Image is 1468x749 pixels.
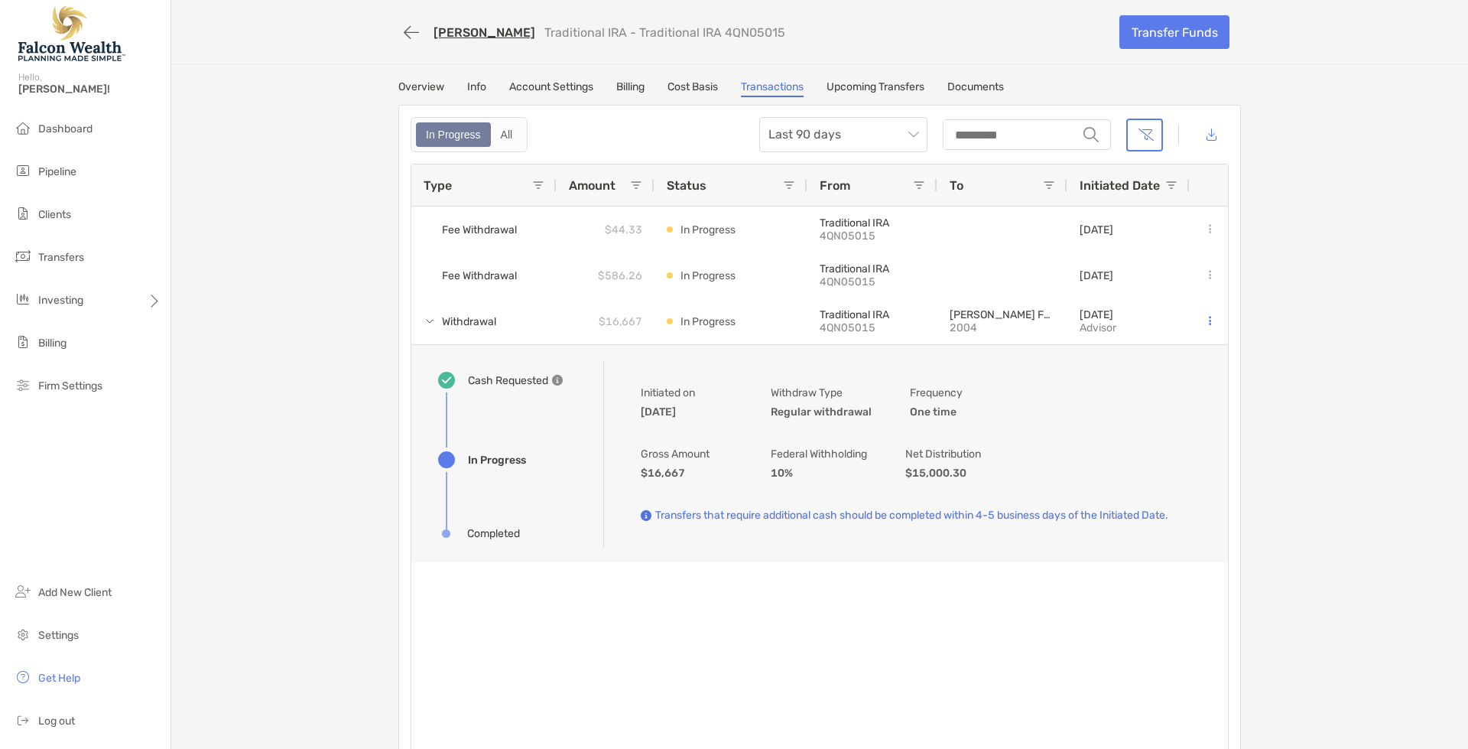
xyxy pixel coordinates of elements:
p: In Progress [680,220,736,239]
span: Status [667,178,706,193]
p: [DATE] [1080,223,1113,236]
a: Documents [947,80,1004,97]
a: [PERSON_NAME] [434,25,535,40]
button: Clear filters [1126,119,1163,151]
p: 4QN05015 [820,275,925,288]
p: Net Distribution [905,445,997,464]
p: Traditional IRA [820,262,925,275]
span: Initiated Date [1080,178,1160,193]
img: billing icon [14,333,32,351]
p: 4QN05015 [820,230,925,243]
p: In Progress [680,312,736,331]
p: 2004 [950,321,1055,334]
p: Gross Amount [641,445,732,464]
img: get-help icon [14,668,32,686]
span: Investing [38,294,83,307]
p: Withdraw Type [771,383,872,402]
div: segmented control [411,117,528,152]
b: 10 % [771,467,793,480]
img: Falcon Wealth Planning Logo [18,6,125,61]
div: Completed [467,527,520,540]
div: In Progress [417,124,489,145]
span: Dashboard [38,122,93,135]
p: Traditional IRA [820,308,925,321]
span: Log out [38,715,75,728]
a: Upcoming Transfers [827,80,924,97]
p: Transfers that require additional cash should be completed within 4-5 business days of the Initia... [655,506,1168,525]
p: $16,667 [599,312,642,331]
a: Cost Basis [667,80,718,97]
b: $16,667 [641,467,685,480]
p: $586.26 [598,266,642,285]
a: Transactions [741,80,804,97]
b: Regular withdrawal [771,405,872,418]
div: All [492,124,521,145]
p: Traditional IRA [820,217,925,230]
span: Firm Settings [38,379,102,392]
img: investing icon [14,290,32,308]
img: pipeline icon [14,161,32,180]
span: Fee Withdrawal [442,217,517,243]
a: Overview [398,80,444,97]
img: input icon [1083,127,1099,142]
span: Add New Client [38,586,112,599]
p: 4QN05015 [820,321,925,334]
span: Clients [38,208,71,221]
span: To [950,178,963,193]
img: logout icon [14,711,32,729]
a: Billing [616,80,645,97]
p: Federal Withholding [771,445,867,464]
span: [PERSON_NAME]! [18,83,161,96]
p: In Progress [680,266,736,285]
span: Billing [38,337,67,350]
span: Withdrawal [442,309,496,334]
span: Amount [569,178,615,193]
div: In Progress [468,454,526,467]
p: [DATE] [1080,308,1116,321]
b: $15,000.30 [905,467,966,480]
span: Type [424,178,452,193]
img: firm-settings icon [14,376,32,394]
p: advisor [1080,321,1116,334]
a: Account Settings [509,80,593,97]
span: Last 90 days [768,118,918,151]
b: [DATE] [641,405,676,418]
span: From [820,178,850,193]
img: clients icon [14,204,32,223]
p: Frequency [910,383,1002,402]
p: Initiated on [641,383,732,402]
p: $44.33 [605,220,642,239]
span: Get Help [38,672,80,685]
p: Wells Farg 2004 [950,308,1055,321]
a: Transfer Funds [1119,15,1229,49]
a: Info [467,80,486,97]
p: [DATE] [1080,269,1113,282]
p: Traditional IRA - Traditional IRA 4QN05015 [544,25,785,40]
span: Pipeline [38,165,76,178]
b: One time [910,405,956,418]
img: transfers icon [14,247,32,265]
img: add_new_client icon [14,582,32,601]
img: settings icon [14,625,32,643]
p: Cash Requested [468,371,548,390]
span: Transfers [38,251,84,264]
span: Fee Withdrawal [442,263,517,288]
span: Settings [38,629,79,642]
img: dashboard icon [14,119,32,137]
